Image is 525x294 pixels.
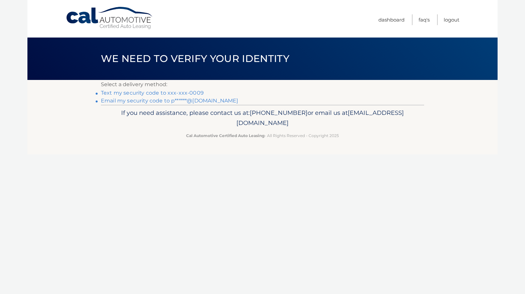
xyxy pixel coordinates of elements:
[101,80,424,89] p: Select a delivery method:
[101,98,238,104] a: Email my security code to p******@[DOMAIN_NAME]
[444,14,459,25] a: Logout
[101,90,204,96] a: Text my security code to xxx-xxx-0009
[101,53,289,65] span: We need to verify your identity
[105,108,420,129] p: If you need assistance, please contact us at: or email us at
[186,133,264,138] strong: Cal Automotive Certified Auto Leasing
[250,109,308,116] span: [PHONE_NUMBER]
[378,14,405,25] a: Dashboard
[66,7,154,30] a: Cal Automotive
[419,14,430,25] a: FAQ's
[105,132,420,139] p: - All Rights Reserved - Copyright 2025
